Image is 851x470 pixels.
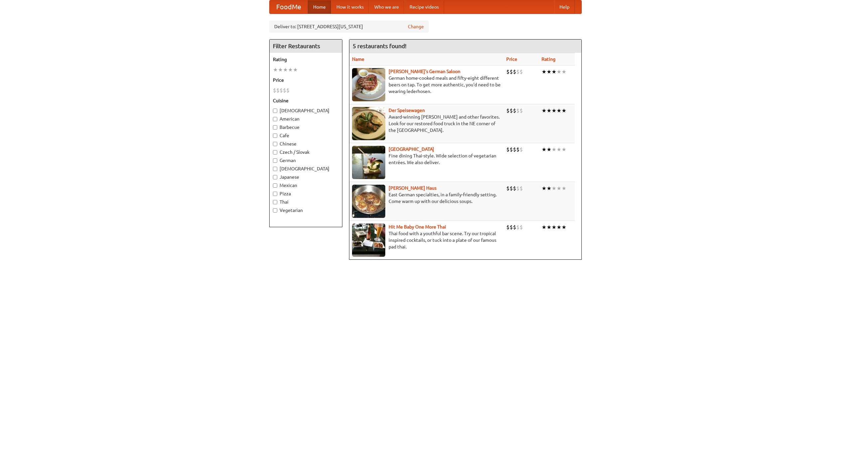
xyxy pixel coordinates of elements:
div: Deliver to: [STREET_ADDRESS][US_STATE] [269,21,429,33]
li: $ [506,146,510,153]
input: [DEMOGRAPHIC_DATA] [273,167,277,171]
li: ★ [278,66,283,73]
a: [GEOGRAPHIC_DATA] [389,146,434,152]
li: $ [280,87,283,94]
a: How it works [331,0,369,14]
li: $ [283,87,286,94]
img: babythai.jpg [352,224,385,257]
a: Name [352,56,364,62]
li: $ [516,107,520,114]
li: $ [276,87,280,94]
li: $ [513,146,516,153]
a: Recipe videos [404,0,444,14]
input: German [273,158,277,163]
a: [PERSON_NAME] Haus [389,185,436,191]
li: $ [510,68,513,75]
img: esthers.jpg [352,68,385,101]
input: [DEMOGRAPHIC_DATA] [273,109,277,113]
li: ★ [542,185,547,192]
li: ★ [556,185,561,192]
li: $ [520,185,523,192]
li: ★ [556,107,561,114]
li: $ [516,224,520,231]
h5: Rating [273,56,339,63]
p: German home-cooked meals and fifty-eight different beers on tap. To get more authentic, you'd nee... [352,75,501,95]
h4: Filter Restaurants [270,40,342,53]
li: $ [513,68,516,75]
li: $ [520,68,523,75]
li: $ [273,87,276,94]
label: [DEMOGRAPHIC_DATA] [273,165,339,172]
h5: Cuisine [273,97,339,104]
li: ★ [551,107,556,114]
input: American [273,117,277,121]
a: Home [308,0,331,14]
input: Vegetarian [273,208,277,213]
a: Who we are [369,0,404,14]
img: satay.jpg [352,146,385,179]
label: German [273,157,339,164]
li: ★ [542,68,547,75]
li: ★ [547,224,551,231]
p: East German specialties, in a family-friendly setting. Come warm up with our delicious soups. [352,191,501,205]
label: Barbecue [273,124,339,131]
li: ★ [283,66,288,73]
li: ★ [556,68,561,75]
li: ★ [273,66,278,73]
li: $ [516,146,520,153]
li: $ [520,146,523,153]
input: Pizza [273,192,277,196]
a: Rating [542,56,555,62]
li: $ [506,107,510,114]
p: Thai food with a youthful bar scene. Try our tropical inspired cocktails, or tuck into a plate of... [352,230,501,250]
li: ★ [561,185,566,192]
li: $ [506,185,510,192]
p: Fine dining Thai-style. Wide selection of vegetarian entrées. We also deliver. [352,152,501,166]
label: Japanese [273,174,339,180]
a: Der Speisewagen [389,108,425,113]
label: Mexican [273,182,339,189]
input: Thai [273,200,277,204]
ng-pluralize: 5 restaurants found! [353,43,407,49]
h5: Price [273,77,339,83]
li: ★ [561,107,566,114]
a: Price [506,56,517,62]
li: ★ [561,224,566,231]
li: $ [513,107,516,114]
li: ★ [542,107,547,114]
li: ★ [547,185,551,192]
li: ★ [561,68,566,75]
input: Cafe [273,134,277,138]
label: Pizza [273,190,339,197]
li: $ [516,185,520,192]
input: Czech / Slovak [273,150,277,154]
input: Chinese [273,142,277,146]
input: Japanese [273,175,277,179]
li: ★ [551,224,556,231]
li: ★ [561,146,566,153]
li: $ [520,224,523,231]
a: [PERSON_NAME]'s German Saloon [389,69,460,74]
a: Hit Me Baby One More Thai [389,224,446,230]
li: ★ [556,146,561,153]
li: ★ [547,107,551,114]
li: ★ [551,185,556,192]
li: $ [520,107,523,114]
li: $ [510,185,513,192]
li: ★ [547,146,551,153]
p: Award-winning [PERSON_NAME] and other favorites. Look for our restored food truck in the NE corne... [352,114,501,134]
label: Cafe [273,132,339,139]
li: $ [506,68,510,75]
input: Barbecue [273,125,277,130]
a: Help [554,0,575,14]
a: FoodMe [270,0,308,14]
li: ★ [293,66,298,73]
li: $ [506,224,510,231]
label: Thai [273,199,339,205]
label: American [273,116,339,122]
